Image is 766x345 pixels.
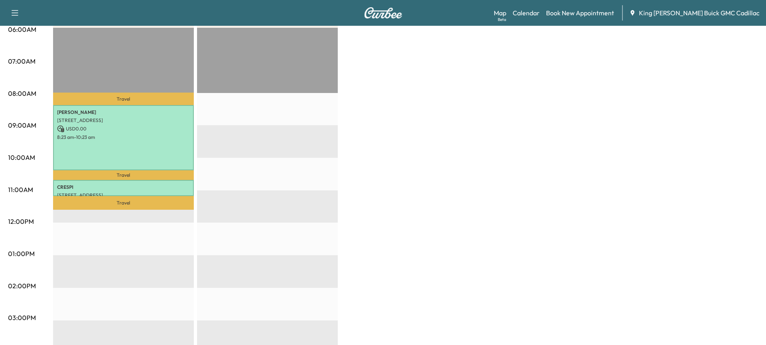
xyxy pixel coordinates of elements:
a: Calendar [513,8,540,18]
p: 12:00PM [8,217,34,226]
img: Curbee Logo [364,7,403,19]
p: 07:00AM [8,56,35,66]
p: 11:00AM [8,185,33,194]
p: [PERSON_NAME] [57,109,190,116]
p: 8:23 am - 10:23 am [57,134,190,140]
p: 02:00PM [8,281,36,291]
p: [STREET_ADDRESS] [57,117,190,124]
p: 01:00PM [8,249,35,258]
p: Travel [53,93,194,105]
p: Travel [53,170,194,180]
p: 06:00AM [8,25,36,34]
p: [STREET_ADDRESS] [57,192,190,198]
p: 09:00AM [8,120,36,130]
p: 08:00AM [8,89,36,98]
div: Beta [498,17,506,23]
a: MapBeta [494,8,506,18]
a: Book New Appointment [546,8,614,18]
p: CRESPI [57,184,190,190]
p: 03:00PM [8,313,36,322]
span: King [PERSON_NAME] Buick GMC Cadillac [639,8,760,18]
p: Travel [53,196,194,210]
p: 10:00AM [8,153,35,162]
p: USD 0.00 [57,125,190,132]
